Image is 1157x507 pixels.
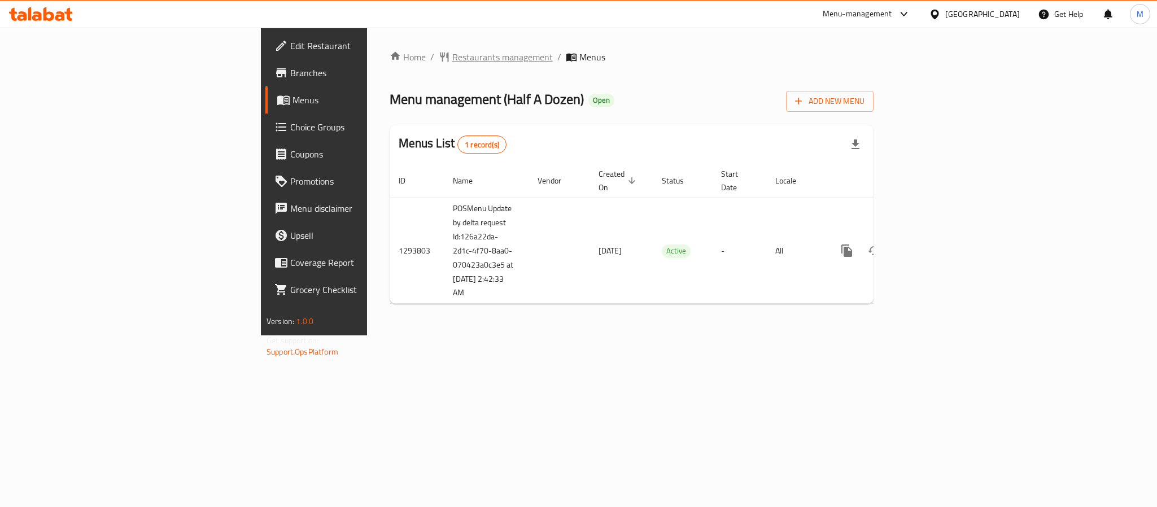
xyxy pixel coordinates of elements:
[588,94,614,107] div: Open
[290,66,445,80] span: Branches
[290,39,445,53] span: Edit Restaurant
[439,50,553,64] a: Restaurants management
[390,50,874,64] nav: breadcrumb
[579,50,605,64] span: Menus
[265,168,454,195] a: Promotions
[265,222,454,249] a: Upsell
[265,195,454,222] a: Menu disclaimer
[766,198,824,304] td: All
[599,167,639,194] span: Created On
[842,131,869,158] div: Export file
[292,93,445,107] span: Menus
[399,174,420,187] span: ID
[390,164,951,304] table: enhanced table
[267,333,318,348] span: Get support on:
[1137,8,1143,20] span: M
[290,120,445,134] span: Choice Groups
[265,276,454,303] a: Grocery Checklist
[599,243,622,258] span: [DATE]
[267,344,338,359] a: Support.OpsPlatform
[538,174,576,187] span: Vendor
[290,174,445,188] span: Promotions
[390,86,584,112] span: Menu management ( Half A Dozen )
[557,50,561,64] li: /
[588,95,614,105] span: Open
[265,141,454,168] a: Coupons
[795,94,865,108] span: Add New Menu
[290,147,445,161] span: Coupons
[824,164,951,198] th: Actions
[290,256,445,269] span: Coverage Report
[458,139,506,150] span: 1 record(s)
[265,113,454,141] a: Choice Groups
[662,244,691,257] span: Active
[775,174,811,187] span: Locale
[265,59,454,86] a: Branches
[265,32,454,59] a: Edit Restaurant
[721,167,753,194] span: Start Date
[945,8,1020,20] div: [GEOGRAPHIC_DATA]
[823,7,892,21] div: Menu-management
[833,237,861,264] button: more
[861,237,888,264] button: Change Status
[290,229,445,242] span: Upsell
[786,91,874,112] button: Add New Menu
[290,283,445,296] span: Grocery Checklist
[399,135,507,154] h2: Menus List
[453,174,487,187] span: Name
[267,314,294,329] span: Version:
[457,136,507,154] div: Total records count
[296,314,313,329] span: 1.0.0
[265,249,454,276] a: Coverage Report
[712,198,766,304] td: -
[452,50,553,64] span: Restaurants management
[265,86,454,113] a: Menus
[444,198,529,304] td: POSMenu Update by delta request Id:126a22da-2d1c-4f70-8aa0-070423a0c3e5 at [DATE] 2:42:33 AM
[662,174,698,187] span: Status
[290,202,445,215] span: Menu disclaimer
